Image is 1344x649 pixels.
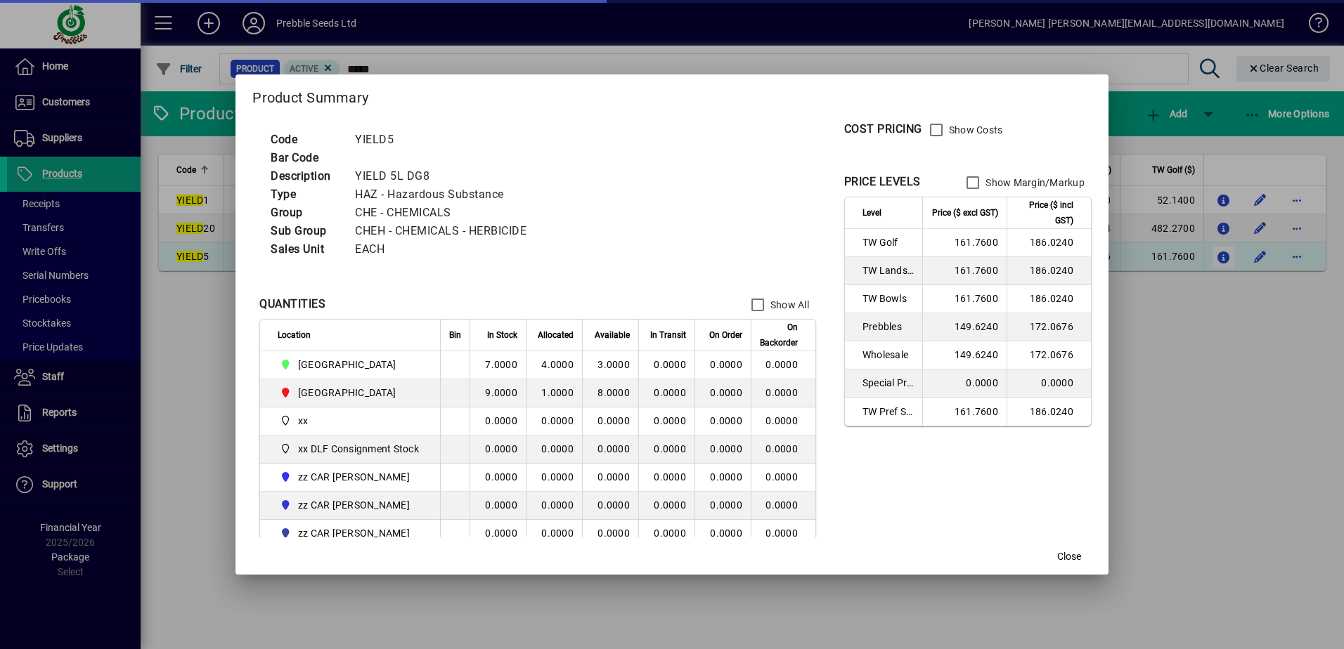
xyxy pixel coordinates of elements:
td: Sales Unit [264,240,348,258]
span: zz CAR [PERSON_NAME] [298,498,410,512]
span: zz CAR CRAIG B [278,497,425,513]
td: 186.0240 [1007,257,1091,285]
label: Show All [768,298,809,312]
td: 0.0000 [751,464,815,492]
span: zz CAR [PERSON_NAME] [298,470,410,484]
span: Level [862,205,881,221]
td: 149.6240 [922,313,1007,341]
td: CHE - CHEMICALS [348,204,543,222]
span: xx DLF Consignment Stock [298,442,419,456]
div: QUANTITIES [259,296,325,313]
div: COST PRICING [844,121,922,138]
td: Code [264,131,348,149]
span: Close [1057,549,1081,564]
span: Allocated [538,327,574,343]
span: Special Price [862,376,914,390]
td: 0.0000 [526,520,582,548]
span: TW Golf [862,235,914,249]
span: Wholesale [862,348,914,362]
span: 0.0000 [710,359,742,370]
td: 172.0676 [1007,313,1091,341]
td: 3.0000 [582,351,638,379]
button: Close [1047,544,1092,569]
td: 0.0000 [582,492,638,520]
td: 0.0000 [582,435,638,464]
span: 0.0000 [654,415,686,426]
span: CHRISTCHURCH [278,356,425,373]
td: 0.0000 [751,520,815,548]
td: 8.0000 [582,379,638,407]
td: 0.0000 [751,407,815,435]
td: 172.0676 [1007,341,1091,369]
span: xx [298,414,309,428]
td: Bar Code [264,149,348,167]
span: TW Landscaper [862,263,914,277]
td: 186.0240 [1007,229,1091,257]
td: 0.0000 [470,520,526,548]
span: 0.0000 [710,499,742,511]
td: 0.0000 [582,407,638,435]
td: 161.7600 [922,285,1007,313]
span: Available [595,327,630,343]
span: 0.0000 [654,443,686,454]
td: 0.0000 [470,407,526,435]
span: In Transit [650,327,686,343]
div: PRICE LEVELS [844,173,921,190]
td: Group [264,204,348,222]
td: 0.0000 [922,369,1007,398]
span: In Stock [487,327,517,343]
span: On Backorder [760,320,798,350]
span: 0.0000 [710,527,742,539]
td: 161.7600 [922,229,1007,257]
td: 0.0000 [751,351,815,379]
td: Type [264,185,348,204]
span: TW Bowls [862,291,914,306]
td: 0.0000 [470,464,526,492]
td: 7.0000 [470,351,526,379]
span: 0.0000 [710,415,742,426]
td: EACH [348,240,543,258]
td: CHEH - CHEMICALS - HERBICIDE [348,222,543,240]
span: PALMERSTON NORTH [278,384,425,401]
td: 0.0000 [526,492,582,520]
span: Location [278,327,311,343]
span: 0.0000 [654,359,686,370]
td: 4.0000 [526,351,582,379]
td: 0.0000 [526,407,582,435]
span: 0.0000 [710,443,742,454]
span: xx [278,412,425,429]
span: zz CAR CARL [278,468,425,485]
td: 186.0240 [1007,285,1091,313]
span: [GEOGRAPHIC_DATA] [298,358,396,372]
td: 0.0000 [470,492,526,520]
span: 0.0000 [654,527,686,539]
td: YIELD 5L DG8 [348,167,543,185]
td: 0.0000 [470,435,526,464]
td: 186.0240 [1007,398,1091,426]
h2: Product Summary [235,74,1109,115]
td: HAZ - Hazardous Substance [348,185,543,204]
span: zz CAR CRAIG G [278,525,425,542]
span: On Order [709,327,742,343]
td: 0.0000 [582,520,638,548]
td: 0.0000 [751,492,815,520]
td: YIELD5 [348,131,543,149]
span: TW Pref Sup [862,405,914,419]
td: 149.6240 [922,341,1007,369]
span: 0.0000 [710,387,742,398]
span: [GEOGRAPHIC_DATA] [298,386,396,400]
span: 0.0000 [654,499,686,511]
td: 0.0000 [751,435,815,464]
td: Sub Group [264,222,348,240]
span: 0.0000 [710,471,742,483]
td: 9.0000 [470,379,526,407]
span: 0.0000 [654,471,686,483]
span: 0.0000 [654,387,686,398]
span: xx DLF Consignment Stock [278,440,425,457]
td: 1.0000 [526,379,582,407]
td: 161.7600 [922,257,1007,285]
span: Prebbles [862,320,914,334]
span: Bin [449,327,461,343]
td: 0.0000 [1007,369,1091,398]
span: Price ($ excl GST) [932,205,998,221]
